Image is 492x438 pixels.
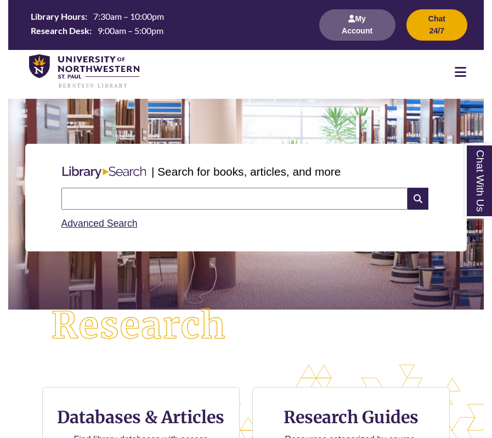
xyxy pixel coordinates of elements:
i: Search [408,188,428,210]
a: Hours Today [26,10,306,40]
a: Chat 24/7 [406,26,467,35]
a: Advanced Search [61,218,138,229]
button: My Account [319,9,395,41]
th: Research Desk: [26,24,93,36]
img: UNWSP Library Logo [29,54,139,89]
img: Research [32,289,246,363]
span: 7:30am – 10:00pm [93,11,164,21]
h3: Research Guides [262,407,440,428]
th: Library Hours: [26,10,89,23]
a: My Account [319,26,395,35]
img: Libary Search [57,162,151,183]
table: Hours Today [26,10,306,38]
p: | Search for books, articles, and more [151,163,341,180]
h3: Databases & Articles [52,407,230,428]
span: 9:00am – 5:00pm [98,25,163,36]
button: Chat 24/7 [406,9,467,41]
